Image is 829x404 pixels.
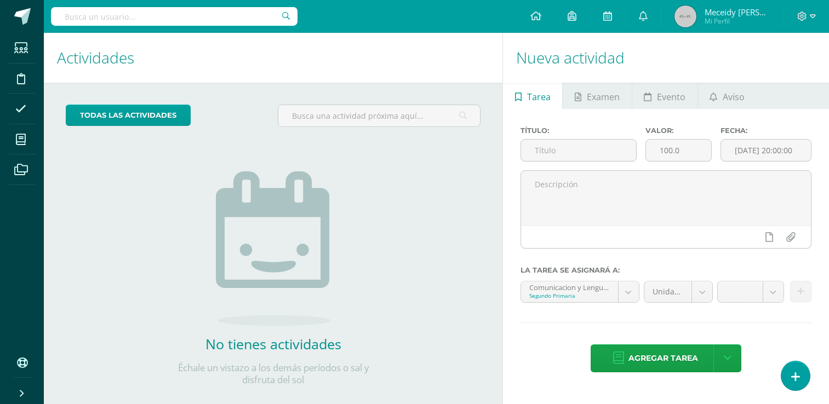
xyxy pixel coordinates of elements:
h1: Actividades [57,33,489,83]
span: Aviso [723,84,745,110]
label: La tarea se asignará a: [521,266,811,274]
div: Segundo Primaria [529,292,609,299]
img: no_activities.png [216,171,331,326]
h2: No tienes actividades [164,334,383,353]
span: Evento [657,84,685,110]
a: Comunicacion y Lenguaje 'A'Segundo Primaria [521,281,638,302]
span: Meceidy [PERSON_NAME] [705,7,770,18]
div: Comunicacion y Lenguaje 'A' [529,281,609,292]
a: Examen [563,83,631,109]
span: Agregar tarea [628,345,698,372]
label: Valor: [645,126,712,135]
span: Examen [587,84,620,110]
a: Unidad 4 [644,281,713,302]
span: Tarea [527,84,551,110]
a: Evento [632,83,697,109]
input: Fecha de entrega [721,140,811,161]
h1: Nueva actividad [516,33,816,83]
label: Título: [521,126,637,135]
a: todas las Actividades [66,105,191,126]
p: Échale un vistazo a los demás períodos o sal y disfruta del sol [164,362,383,386]
label: Fecha: [721,126,811,135]
a: Tarea [503,83,562,109]
span: Mi Perfil [705,16,770,26]
a: Aviso [698,83,757,109]
input: Título [521,140,636,161]
img: 45x45 [674,5,696,27]
input: Busca un usuario... [51,7,298,26]
input: Busca una actividad próxima aquí... [278,105,481,126]
input: Puntos máximos [646,140,711,161]
span: Unidad 4 [653,281,684,302]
